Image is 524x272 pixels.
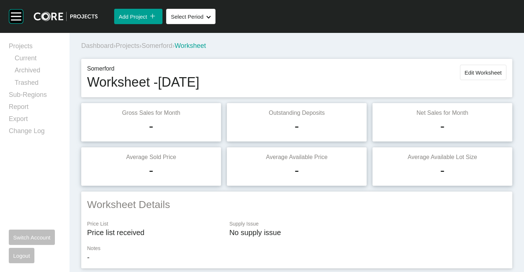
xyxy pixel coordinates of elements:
span: › [113,42,116,49]
img: core-logo-dark.3138cae2.png [34,12,98,21]
a: Sub-Regions [9,90,61,102]
p: Somerford [87,65,199,73]
a: Report [9,102,61,114]
h1: - [440,161,445,180]
p: Average Sold Price [87,153,215,161]
h1: - [440,117,445,135]
p: Average Available Price [233,153,361,161]
p: Supply Issue [229,220,506,228]
p: Price list received [87,227,222,238]
span: › [172,42,175,49]
h2: Worksheet Details [87,197,506,212]
a: Dashboard [81,42,113,49]
span: Switch Account [13,234,50,241]
span: Edit Worksheet [465,69,502,76]
button: Logout [9,248,34,263]
p: Outstanding Deposits [233,109,361,117]
h1: - [295,117,299,135]
p: Average Available Lot Size [378,153,506,161]
span: Select Period [171,14,203,20]
h1: Worksheet - [DATE] [87,73,199,91]
a: Export [9,114,61,126]
span: Logout [13,253,30,259]
p: Notes [87,245,506,252]
p: Net Sales for Month [378,109,506,117]
span: Add Project [119,14,147,20]
button: Switch Account [9,230,55,245]
p: - [87,252,506,262]
a: Current [15,54,61,66]
p: No supply issue [229,227,506,238]
span: Worksheet [175,42,206,49]
a: Projects [116,42,139,49]
p: Price List [87,220,222,228]
span: › [139,42,142,49]
button: Edit Worksheet [460,65,506,80]
h1: - [295,161,299,180]
a: Somerford [142,42,172,49]
a: Archived [15,66,61,78]
button: Add Project [114,9,162,24]
h1: - [149,161,153,180]
a: Change Log [9,126,61,139]
button: Select Period [166,9,216,24]
a: Projects [9,42,61,54]
a: Trashed [15,78,61,90]
h1: - [149,117,153,135]
p: Gross Sales for Month [87,109,215,117]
